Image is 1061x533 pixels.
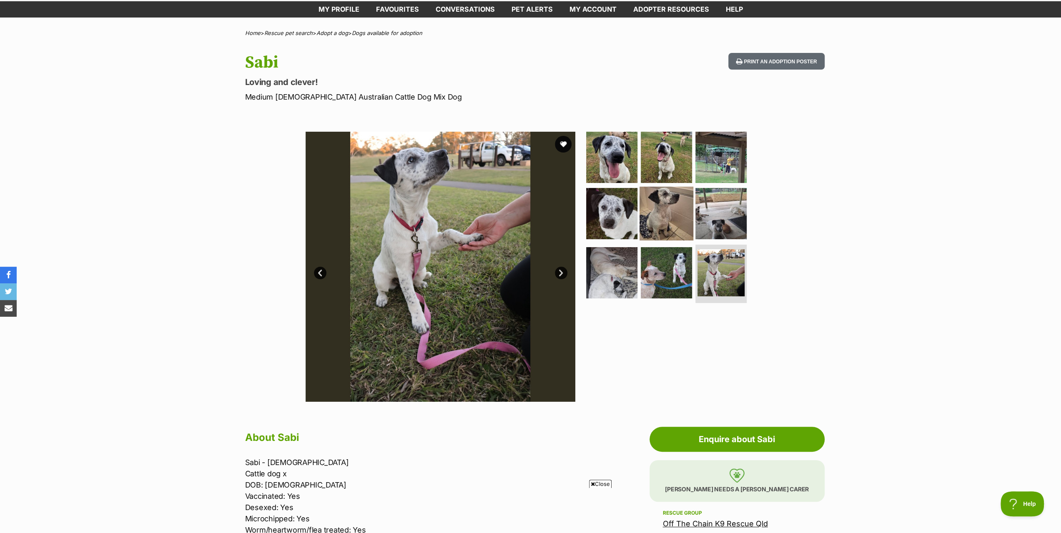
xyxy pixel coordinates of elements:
a: My account [561,1,625,18]
img: Photo of Sabi [586,132,637,183]
p: Medium [DEMOGRAPHIC_DATA] Australian Cattle Dog Mix Dog [245,91,598,103]
img: Photo of Sabi [640,187,693,240]
a: My profile [310,1,368,18]
a: Prev [314,267,326,279]
a: Adopter resources [625,1,717,18]
a: Adopt a dog [316,30,348,36]
a: Favourites [368,1,427,18]
div: Rescue group [663,510,811,516]
img: Photo of Sabi [641,247,692,298]
p: [PERSON_NAME] needs a [PERSON_NAME] carer [650,460,825,502]
img: Photo of Sabi [641,132,692,183]
h1: Sabi [245,53,598,72]
button: favourite [555,136,572,153]
a: conversations [427,1,503,18]
iframe: Advertisement [329,491,733,529]
img: foster-care-31f2a1ccfb079a48fc4dc6d2a002ce68c6d2b76c7ccb9e0da61f6cd5abbf869a.svg [729,468,745,483]
iframe: Help Scout Beacon - Open [1001,491,1044,516]
a: Next [555,267,567,279]
img: Photo of Sabi [695,132,747,183]
img: Photo of Sabi [586,247,637,298]
a: Pet alerts [503,1,561,18]
img: Photo of Sabi [305,132,575,402]
a: Enquire about Sabi [650,427,825,452]
img: Photo of Sabi [697,249,745,296]
a: Rescue pet search [264,30,313,36]
a: Help [717,1,751,18]
div: > > > [224,30,837,36]
img: Photo of Sabi [695,188,747,239]
span: Close [589,480,612,488]
a: Home [245,30,261,36]
a: Dogs available for adoption [352,30,422,36]
h2: About Sabi [245,428,589,447]
p: Loving and clever! [245,76,598,88]
img: Photo of Sabi [586,188,637,239]
button: Print an adoption poster [728,53,824,70]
